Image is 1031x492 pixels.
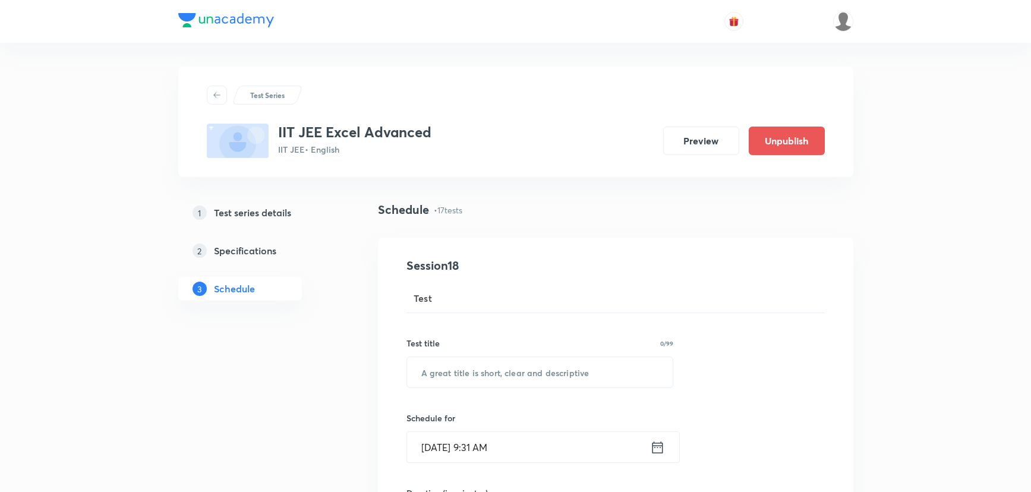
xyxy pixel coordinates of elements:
input: A great title is short, clear and descriptive [407,357,673,387]
h6: Schedule for [406,412,674,424]
h5: Specifications [214,244,276,258]
p: 1 [193,206,207,220]
a: Company Logo [178,13,274,30]
img: fallback-thumbnail.png [207,124,269,158]
h4: Schedule [378,201,429,219]
a: 2Specifications [178,239,340,263]
p: Test Series [250,90,285,100]
p: IIT JEE • English [278,143,431,156]
p: 3 [193,282,207,296]
p: • 17 tests [434,204,462,216]
h5: Schedule [214,282,255,296]
img: Vivek Patil [833,11,853,31]
img: Company Logo [178,13,274,27]
h6: Test title [406,337,440,349]
a: 1Test series details [178,201,340,225]
span: Test [414,291,433,305]
button: Unpublish [749,127,825,155]
p: 0/99 [660,340,673,346]
h4: Session 18 [406,257,623,275]
h3: IIT JEE Excel Advanced [278,124,431,141]
button: avatar [724,12,743,31]
p: 2 [193,244,207,258]
h5: Test series details [214,206,291,220]
button: Preview [663,127,739,155]
img: avatar [729,16,739,27]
